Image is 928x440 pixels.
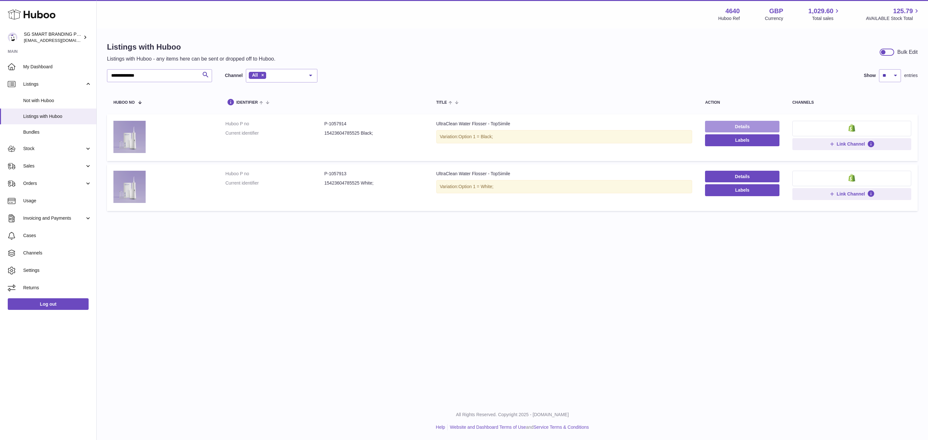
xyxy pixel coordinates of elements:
div: UltraClean Water Flosser - TopSimile [436,121,692,127]
dt: Current identifier [225,180,324,186]
div: Huboo Ref [718,15,740,22]
span: [EMAIL_ADDRESS][DOMAIN_NAME] [24,38,95,43]
label: Channel [225,72,243,79]
span: Cases [23,233,92,239]
dd: 15423604785525 Black; [324,130,423,136]
strong: 4640 [725,7,740,15]
a: Website and Dashboard Terms of Use [450,425,526,430]
img: UltraClean Water Flosser - TopSimile [113,171,146,203]
span: All [252,72,258,78]
dt: Current identifier [225,130,324,136]
a: Help [436,425,445,430]
span: Link Channel [837,191,865,197]
span: Stock [23,146,85,152]
span: My Dashboard [23,64,92,70]
span: Link Channel [837,141,865,147]
span: Channels [23,250,92,256]
button: Labels [705,184,779,196]
a: Service Terms & Conditions [534,425,589,430]
span: Listings [23,81,85,87]
span: Returns [23,285,92,291]
div: SG SMART BRANDING PTE. LTD. [24,31,82,43]
p: Listings with Huboo - any items here can be sent or dropped off to Huboo. [107,55,275,62]
a: Details [705,171,779,182]
img: shopify-small.png [848,174,855,182]
span: Not with Huboo [23,98,92,104]
span: Option 1 = White; [459,184,494,189]
dt: Huboo P no [225,121,324,127]
div: action [705,100,779,105]
img: internalAdmin-4640@internal.huboo.com [8,33,17,42]
span: AVAILABLE Stock Total [866,15,920,22]
div: channels [792,100,911,105]
div: Variation: [436,180,692,193]
button: Link Channel [792,138,911,150]
span: Invoicing and Payments [23,215,85,221]
h1: Listings with Huboo [107,42,275,52]
a: Log out [8,298,89,310]
li: and [448,424,589,430]
span: Bundles [23,129,92,135]
span: 125.79 [893,7,913,15]
a: 1,029.60 Total sales [808,7,841,22]
img: UltraClean Water Flosser - TopSimile [113,121,146,153]
span: identifier [236,100,258,105]
span: entries [904,72,918,79]
span: Listings with Huboo [23,113,92,120]
label: Show [864,72,876,79]
span: 1,029.60 [808,7,834,15]
span: Total sales [812,15,841,22]
a: 125.79 AVAILABLE Stock Total [866,7,920,22]
span: Huboo no [113,100,135,105]
dd: P-1057913 [324,171,423,177]
img: shopify-small.png [848,124,855,132]
div: UltraClean Water Flosser - TopSimile [436,171,692,177]
dd: 15423604785525 White; [324,180,423,186]
span: Usage [23,198,92,204]
div: Currency [765,15,783,22]
span: Settings [23,267,92,273]
dd: P-1057914 [324,121,423,127]
dt: Huboo P no [225,171,324,177]
span: Sales [23,163,85,169]
div: Bulk Edit [897,49,918,56]
div: Variation: [436,130,692,143]
p: All Rights Reserved. Copyright 2025 - [DOMAIN_NAME] [102,412,923,418]
button: Labels [705,134,779,146]
a: Details [705,121,779,132]
button: Link Channel [792,188,911,200]
span: Option 1 = Black; [459,134,493,139]
span: title [436,100,447,105]
strong: GBP [769,7,783,15]
span: Orders [23,180,85,187]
